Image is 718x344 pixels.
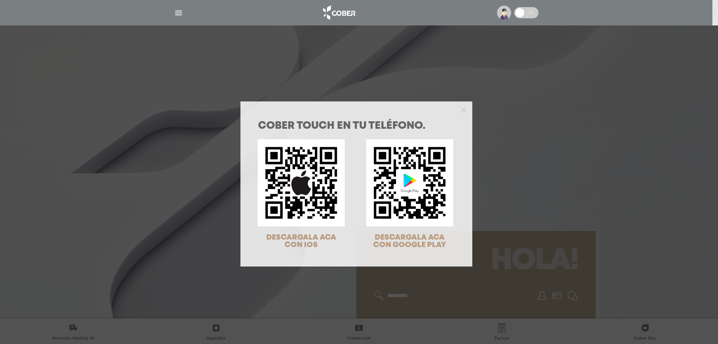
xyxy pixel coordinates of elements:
[266,234,336,249] span: DESCARGALA ACA CON IOS
[461,106,466,113] button: Close
[373,234,446,249] span: DESCARGALA ACA CON GOOGLE PLAY
[258,121,455,131] h1: COBER TOUCH en tu teléfono.
[366,139,453,226] img: qr-code
[258,139,345,226] img: qr-code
